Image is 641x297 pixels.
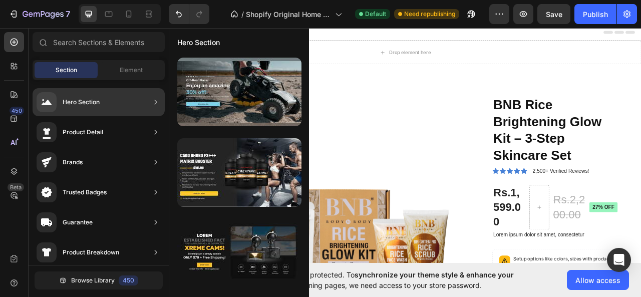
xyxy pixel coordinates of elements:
[365,10,386,19] span: Default
[546,10,562,19] span: Save
[63,247,119,257] div: Product Breakdown
[583,9,608,20] div: Publish
[463,182,534,192] p: 2,500+ Verified Reviews!
[607,248,631,272] div: Open Intercom Messenger
[63,97,100,107] div: Hero Section
[35,271,163,289] button: Browse Library450
[233,270,514,289] span: synchronize your theme style & enhance your experience
[535,226,571,239] pre: 27% off
[412,204,455,261] div: Rs.1,599.00
[120,66,143,75] span: Element
[169,25,641,267] iframe: Design area
[537,4,570,24] button: Save
[33,32,165,52] input: Search Sections & Elements
[8,183,24,191] div: Beta
[241,9,244,20] span: /
[119,275,138,285] div: 450
[488,213,531,252] div: Rs.2,200.00
[63,187,107,197] div: Trusted Badges
[246,9,331,20] span: Shopify Original Home Template
[412,91,571,179] h1: BNB Rice Brightening Glow Kit – 3-Step Skincare Set
[574,4,616,24] button: Publish
[233,269,553,290] span: Your page is password protected. To when designing pages, we need access to your store password.
[63,127,103,137] div: Product Detail
[63,157,83,167] div: Brands
[567,270,629,290] button: Allow access
[66,8,70,20] p: 7
[10,107,24,115] div: 450
[71,276,115,285] span: Browse Library
[63,217,93,227] div: Guarantee
[413,264,570,272] p: Lorem ipsum dolor sit amet, consectetur
[4,4,75,24] button: 7
[404,10,455,19] span: Need republishing
[169,4,209,24] div: Undo/Redo
[56,66,77,75] span: Section
[280,32,333,40] div: Drop element here
[575,275,620,285] span: Allow access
